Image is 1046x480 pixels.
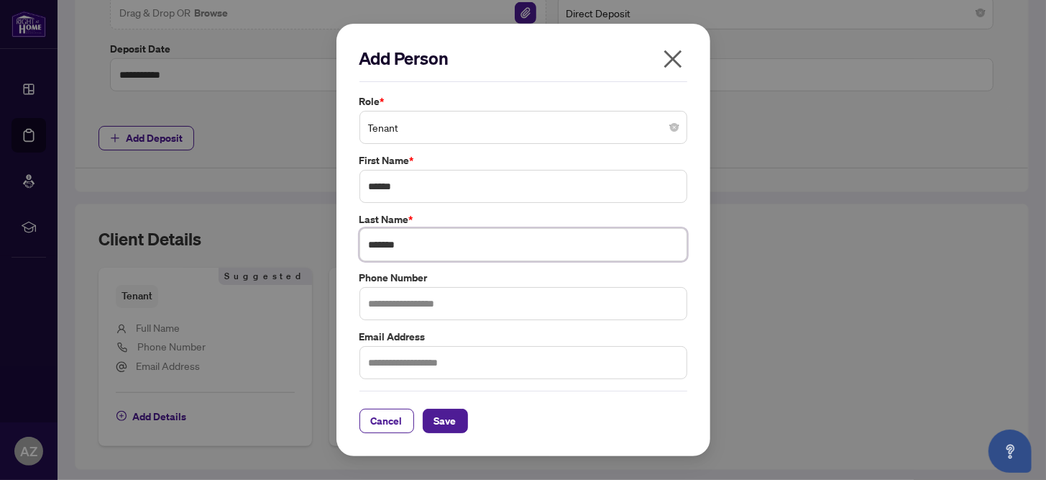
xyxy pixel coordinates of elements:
[371,409,403,433] span: Cancel
[359,94,687,109] label: Role
[434,409,457,433] span: Save
[359,47,687,70] h2: Add Person
[670,123,679,132] span: close-circle
[359,153,687,168] label: First Name
[359,329,687,345] label: Email Address
[359,212,687,227] label: Last Name
[359,270,687,286] label: Phone Number
[988,430,1032,473] button: Open asap
[661,47,684,71] span: close
[368,114,679,141] span: Tenant
[423,409,468,433] button: Save
[359,409,414,433] button: Cancel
